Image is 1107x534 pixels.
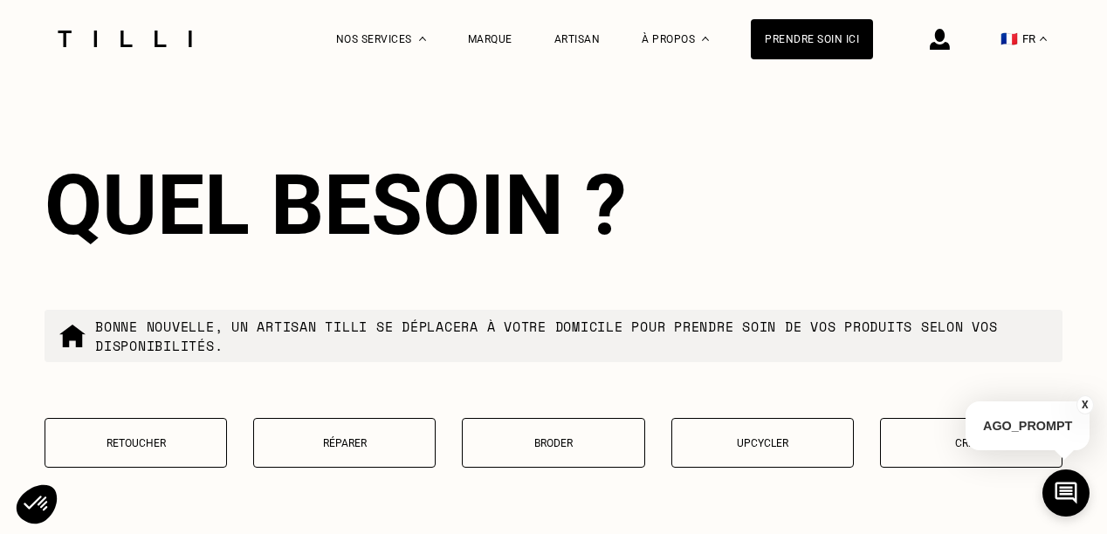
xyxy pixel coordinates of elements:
[253,418,436,468] button: Réparer
[930,29,950,50] img: icône connexion
[751,19,873,59] a: Prendre soin ici
[1000,31,1018,47] span: 🇫🇷
[45,156,1062,254] div: Quel besoin ?
[471,437,635,449] p: Broder
[702,37,709,41] img: Menu déroulant à propos
[1076,395,1094,414] button: X
[880,418,1062,468] button: Créer
[554,33,601,45] a: Artisan
[54,437,217,449] p: Retoucher
[45,418,227,468] button: Retoucher
[462,418,644,468] button: Broder
[95,317,1049,355] p: Bonne nouvelle, un artisan tilli se déplacera à votre domicile pour prendre soin de vos produits ...
[966,401,1090,450] p: AGO_PROMPT
[468,33,512,45] a: Marque
[263,437,426,449] p: Réparer
[681,437,844,449] p: Upcycler
[58,322,86,350] img: commande à domicile
[890,437,1053,449] p: Créer
[52,31,198,47] img: Logo du service de couturière Tilli
[419,37,426,41] img: Menu déroulant
[1040,37,1047,41] img: menu déroulant
[671,418,854,468] button: Upcycler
